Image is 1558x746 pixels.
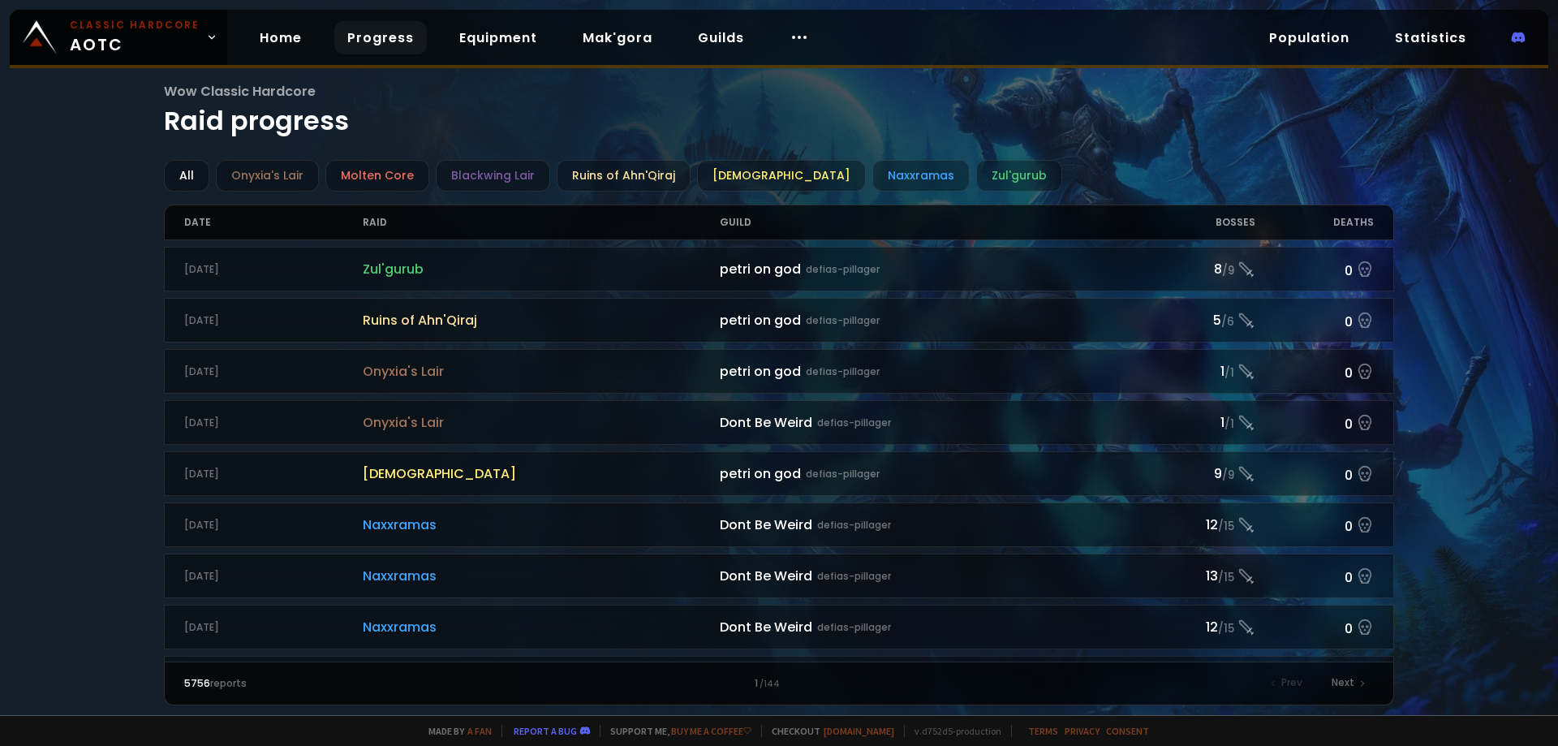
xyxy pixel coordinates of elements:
div: 0 [1255,411,1375,434]
div: 1 [481,676,1076,691]
span: 5756 [184,676,210,690]
span: Checkout [761,725,894,737]
a: Progress [334,21,427,54]
div: petri on god [720,259,1136,279]
span: Naxxramas [363,515,720,535]
a: [DATE]Zul'gurubHC Elitedefias-pillager9/90 [164,656,1395,701]
a: [DOMAIN_NAME] [824,725,894,737]
small: / 15 [1218,621,1234,637]
a: [DATE]NaxxramasDont Be Weirddefias-pillager13/150 [164,554,1395,598]
small: defias-pillager [817,620,891,635]
div: Raid [363,205,720,239]
div: 8 [1136,259,1255,279]
a: [DATE]Zul'gurubpetri on goddefias-pillager8/90 [164,247,1395,291]
a: Privacy [1065,725,1100,737]
div: 0 [1255,462,1375,485]
small: defias-pillager [806,467,880,481]
div: 0 [1255,564,1375,588]
a: Home [247,21,315,54]
small: / 1 [1224,365,1234,382]
a: [DATE]Onyxia's LairDont Be Weirddefias-pillager1/10 [164,400,1395,445]
div: Ruins of Ahn'Qiraj [557,160,691,192]
div: Bosses [1136,205,1255,239]
div: Next [1322,672,1374,695]
div: 13 [1136,566,1255,586]
h1: Raid progress [164,81,1395,140]
div: Deaths [1255,205,1375,239]
div: Dont Be Weird [720,566,1136,586]
div: [DATE] [184,364,363,379]
span: Made by [419,725,492,737]
div: Molten Core [325,160,429,192]
div: 12 [1136,617,1255,637]
span: Ruins of Ahn'Qiraj [363,310,720,330]
a: [DATE][DEMOGRAPHIC_DATA]petri on goddefias-pillager9/90 [164,451,1395,496]
span: AOTC [70,18,200,57]
a: Equipment [446,21,550,54]
a: Population [1256,21,1362,54]
div: 0 [1255,360,1375,383]
div: [DATE] [184,569,363,584]
div: Naxxramas [872,160,970,192]
span: Onyxia's Lair [363,412,720,433]
span: Zul'gurub [363,259,720,279]
small: / 15 [1218,570,1234,586]
small: defias-pillager [806,364,880,379]
div: Onyxia's Lair [216,160,319,192]
span: [DEMOGRAPHIC_DATA] [363,464,720,484]
a: Guilds [685,21,757,54]
div: petri on god [720,310,1136,330]
a: [DATE]NaxxramasDont Be Weirddefias-pillager12/150 [164,502,1395,547]
span: Naxxramas [363,566,720,586]
div: [DATE] [184,518,363,533]
small: / 15 [1218,519,1234,535]
a: Terms [1028,725,1058,737]
div: Blackwing Lair [436,160,550,192]
div: petri on god [720,464,1136,484]
small: / 6 [1221,314,1234,330]
small: defias-pillager [806,262,880,277]
small: / 1 [1224,416,1234,433]
small: / 9 [1222,263,1234,279]
small: / 144 [760,678,780,691]
a: [DATE]Onyxia's Lairpetri on goddefias-pillager1/10 [164,349,1395,394]
div: 0 [1255,513,1375,537]
div: 0 [1255,308,1375,332]
div: Guild [720,205,1136,239]
div: Dont Be Weird [720,515,1136,535]
a: Report a bug [514,725,577,737]
a: [DATE]NaxxramasDont Be Weirddefias-pillager12/150 [164,605,1395,649]
div: 1 [1136,361,1255,382]
a: Statistics [1382,21,1479,54]
div: petri on god [720,361,1136,382]
div: 12 [1136,515,1255,535]
div: [DATE] [184,467,363,481]
a: Buy me a coffee [671,725,751,737]
div: 0 [1255,257,1375,281]
div: Dont Be Weird [720,617,1136,637]
a: [DATE]Ruins of Ahn'Qirajpetri on goddefias-pillager5/60 [164,298,1395,343]
div: [DATE] [184,262,363,277]
div: [DATE] [184,313,363,328]
span: Naxxramas [363,617,720,637]
a: a fan [467,725,492,737]
div: [DEMOGRAPHIC_DATA] [697,160,866,192]
span: Support me, [600,725,751,737]
div: reports [184,676,482,691]
div: Date [184,205,363,239]
span: Wow Classic Hardcore [164,81,1395,101]
a: Classic HardcoreAOTC [10,10,227,65]
div: 0 [1255,615,1375,639]
span: Onyxia's Lair [363,361,720,382]
a: Mak'gora [570,21,665,54]
a: Consent [1106,725,1149,737]
div: 1 [1136,412,1255,433]
div: Dont Be Weird [720,412,1136,433]
small: defias-pillager [817,569,891,584]
div: All [164,160,209,192]
small: defias-pillager [806,313,880,328]
div: 9 [1136,464,1255,484]
div: Zul'gurub [976,160,1062,192]
small: defias-pillager [817,416,891,430]
div: [DATE] [184,620,363,635]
